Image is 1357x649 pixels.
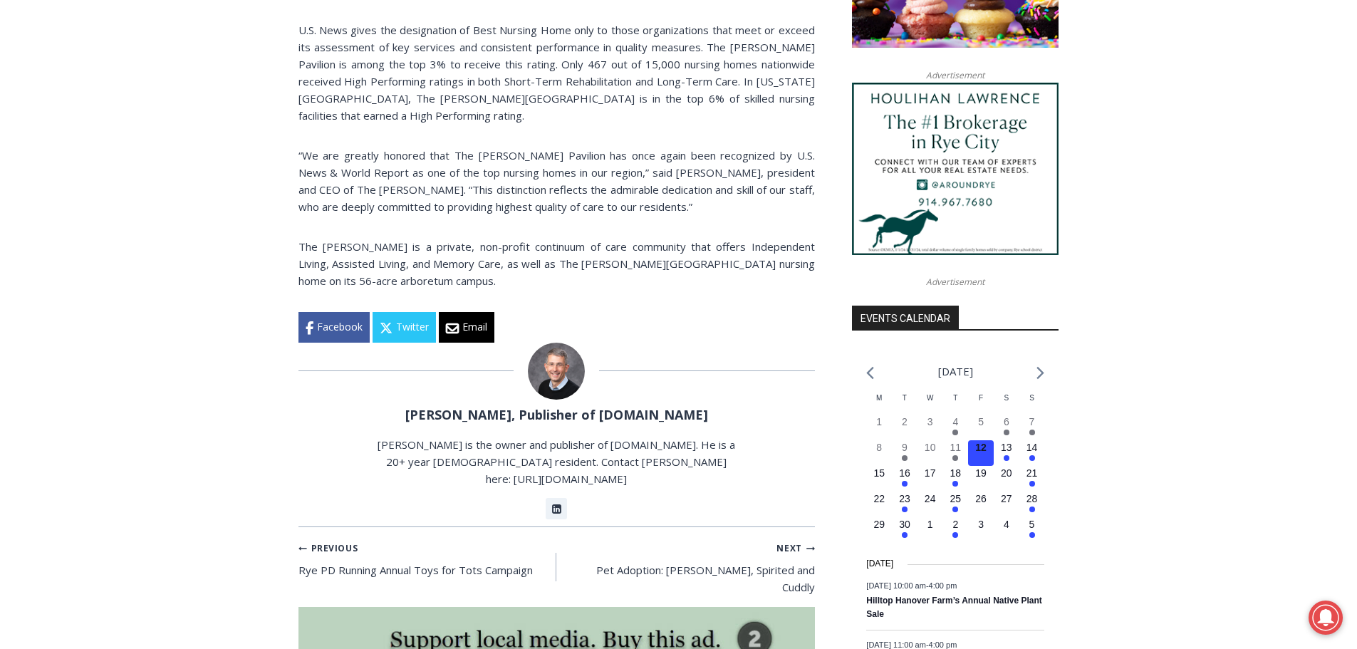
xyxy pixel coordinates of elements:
span: Intern @ [DOMAIN_NAME] [373,142,660,174]
a: Intern @ [DOMAIN_NAME] [343,138,690,177]
time: 14 [1026,442,1038,453]
span: Advertisement [912,68,999,82]
button: 25 Has events [943,492,969,517]
time: 5 [978,416,984,427]
li: [DATE] [938,362,973,381]
em: Has events [952,455,958,461]
button: 4 Has events [943,415,969,440]
button: 29 [866,517,892,543]
p: U.S. News gives the designation of Best Nursing Home only to those organizations that meet or exc... [298,21,815,124]
a: Hilltop Hanover Farm’s Annual Native Plant Sale [866,596,1042,621]
button: 26 [968,492,994,517]
time: 8 [876,442,882,453]
button: 11 Has events [943,440,969,466]
time: 18 [950,467,962,479]
time: 2 [952,519,958,530]
em: Has events [902,532,908,538]
em: Has events [1029,532,1035,538]
time: 11 [950,442,962,453]
a: Email [439,312,494,342]
time: 19 [975,467,987,479]
a: Previous month [866,366,874,380]
button: 19 [968,466,994,492]
time: 28 [1026,493,1038,504]
time: 1 [927,519,933,530]
img: Houlihan Lawrence The #1 Brokerage in Rye City [852,83,1059,255]
time: 21 [1026,467,1038,479]
button: 28 Has events [1019,492,1045,517]
time: 30 [899,519,910,530]
em: Has events [1004,455,1009,461]
button: 2 [892,415,917,440]
time: - [866,581,957,589]
small: Previous [298,541,358,555]
time: 4 [1004,519,1009,530]
span: Advertisement [912,275,999,289]
em: Has events [952,507,958,512]
a: Next month [1036,366,1044,380]
time: 26 [975,493,987,504]
time: [DATE] [866,557,893,571]
button: 15 [866,466,892,492]
em: Has events [1004,430,1009,435]
time: 2 [902,416,908,427]
button: 1 [866,415,892,440]
button: 24 [917,492,943,517]
button: 14 Has events [1019,440,1045,466]
button: 3 [968,517,994,543]
time: 16 [899,467,910,479]
em: Has events [1029,455,1035,461]
em: Has events [902,481,908,487]
button: 10 [917,440,943,466]
button: 4 [994,517,1019,543]
button: 23 Has events [892,492,917,517]
button: 13 Has events [994,440,1019,466]
time: 3 [927,416,933,427]
h2: Events Calendar [852,306,959,330]
em: Has events [952,481,958,487]
div: Monday [866,393,892,415]
button: 27 [994,492,1019,517]
button: 16 Has events [892,466,917,492]
button: 7 Has events [1019,415,1045,440]
nav: Posts [298,539,815,596]
span: 4:00 pm [929,581,957,589]
a: Open Tues. - Sun. [PHONE_NUMBER] [1,143,143,177]
time: 25 [950,493,962,504]
span: T [903,394,907,402]
small: Next [776,541,814,555]
button: 12 [968,440,994,466]
button: 2 Has events [943,517,969,543]
time: 12 [975,442,987,453]
em: Has events [1029,481,1035,487]
time: 9 [902,442,908,453]
button: 8 [866,440,892,466]
span: [DATE] 11:00 am [866,640,926,649]
button: 17 [917,466,943,492]
p: The [PERSON_NAME] is a private, non-profit continuum of care community that offers Independent Li... [298,238,815,289]
time: 13 [1001,442,1012,453]
span: F [979,394,983,402]
span: Open Tues. - Sun. [PHONE_NUMBER] [4,147,140,201]
a: NextPet Adoption: [PERSON_NAME], Spirited and Cuddly [556,539,815,596]
div: / [159,120,162,135]
time: 22 [873,493,885,504]
em: Has events [1029,507,1035,512]
div: 4 [149,120,155,135]
button: 5 Has events [1019,517,1045,543]
span: M [876,394,882,402]
p: “We are greatly honored that The [PERSON_NAME] Pavilion has once again been recognized by U.S. Ne... [298,147,815,215]
button: 30 Has events [892,517,917,543]
button: 5 [968,415,994,440]
div: 6 [166,120,172,135]
button: 1 [917,517,943,543]
time: 20 [1001,467,1012,479]
span: S [1029,394,1034,402]
div: Live Music [149,42,190,117]
p: [PERSON_NAME] is the owner and publisher of [DOMAIN_NAME]. He is a 20+ year [DEMOGRAPHIC_DATA] re... [375,436,737,487]
button: 22 [866,492,892,517]
time: 10 [925,442,936,453]
time: 1 [876,416,882,427]
button: 18 Has events [943,466,969,492]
